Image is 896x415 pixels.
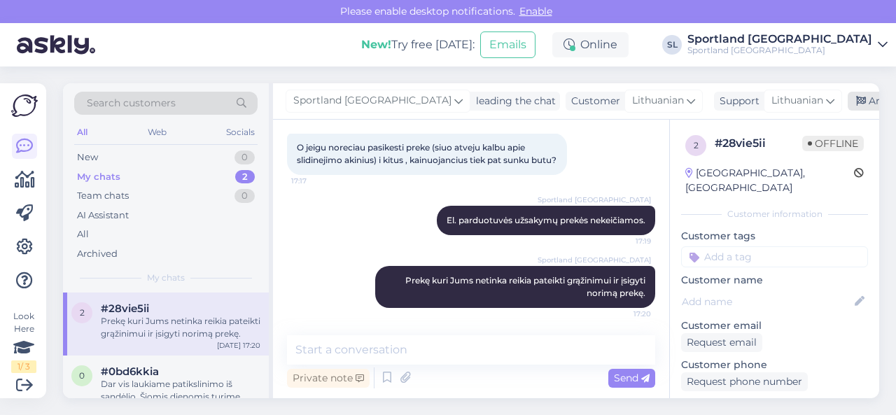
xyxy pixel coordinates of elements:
div: 0 [234,150,255,164]
div: 2 [235,170,255,184]
div: Sportland [GEOGRAPHIC_DATA] [687,45,872,56]
span: O jeigu noreciau pasikesti preke (siuo atveju kalbu apie slidinejimo akinius) i kitus , kainuojan... [297,142,556,165]
span: Enable [515,5,556,17]
div: leading the chat [470,94,556,108]
a: Sportland [GEOGRAPHIC_DATA]Sportland [GEOGRAPHIC_DATA] [687,34,888,56]
div: Customer information [681,208,868,220]
span: 17:17 [291,176,344,186]
span: Search customers [87,96,176,111]
div: 0 [234,189,255,203]
button: Emails [480,31,535,58]
div: [GEOGRAPHIC_DATA], [GEOGRAPHIC_DATA] [685,166,854,195]
div: [DATE] 17:20 [217,340,260,351]
span: Sportland [GEOGRAPHIC_DATA] [293,93,451,108]
div: Request email [681,333,762,352]
span: 0 [79,370,85,381]
span: El. parduotuvės užsakymų prekės nekeičiamos. [447,215,645,225]
div: Support [714,94,759,108]
span: Sportland [GEOGRAPHIC_DATA] [538,195,651,205]
img: Askly Logo [11,94,38,117]
span: Lithuanian [632,93,684,108]
div: SL [662,35,682,55]
div: Sportland [GEOGRAPHIC_DATA] [687,34,872,45]
b: New! [361,38,391,51]
span: Send [614,372,650,384]
div: Team chats [77,189,129,203]
div: All [77,227,89,241]
span: Prekę kuri Jums netinka reikia pateikti grąžinimui ir įsigyti norimą prekę. [405,275,647,298]
div: My chats [77,170,120,184]
span: 2 [80,307,85,318]
input: Add name [682,294,852,309]
div: Dar vis laukiame patikslinimo iš sandėlio. Šiomis dienomis turime didelį užsakymų srautą, atsipra... [101,378,260,403]
div: All [74,123,90,141]
div: Request phone number [681,372,808,391]
span: 17:20 [598,309,651,319]
span: Sportland [GEOGRAPHIC_DATA] [538,255,651,265]
div: 1 / 3 [11,360,36,373]
span: #0bd6kkia [101,365,159,378]
div: Customer [566,94,620,108]
div: Look Here [11,310,36,373]
div: Online [552,32,629,57]
span: Offline [802,136,864,151]
p: Customer name [681,273,868,288]
div: Web [145,123,169,141]
span: 17:19 [598,236,651,246]
span: My chats [147,272,185,284]
div: Private note [287,369,370,388]
div: Prekę kuri Jums netinka reikia pateikti grąžinimui ir įsigyti norimą prekę. [101,315,260,340]
p: Customer phone [681,358,868,372]
div: New [77,150,98,164]
div: Try free [DATE]: [361,36,475,53]
input: Add a tag [681,246,868,267]
div: Socials [223,123,258,141]
span: 2 [694,140,699,150]
p: Visited pages [681,397,868,412]
p: Customer email [681,318,868,333]
div: # 28vie5ii [715,135,802,152]
p: Customer tags [681,229,868,244]
div: Archived [77,247,118,261]
span: #28vie5ii [101,302,149,315]
div: AI Assistant [77,209,129,223]
span: Lithuanian [771,93,823,108]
